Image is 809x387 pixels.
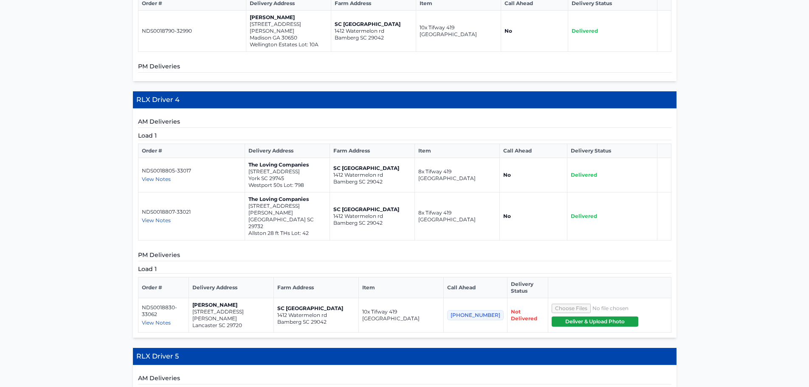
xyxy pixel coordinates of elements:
span: Not Delivered [511,308,537,322]
th: Farm Address [330,144,415,158]
p: The Loving Companies [248,196,326,203]
strong: No [503,213,511,219]
p: Lancaster SC 29720 [192,322,270,329]
p: 1412 Watermelon rd [333,172,411,178]
p: SC [GEOGRAPHIC_DATA] [333,165,411,172]
th: Call Ahead [443,277,507,298]
span: View Notes [142,217,171,223]
p: Madison GA 30650 [250,34,327,41]
p: NDS0018805-33017 [142,167,242,174]
th: Item [358,277,443,298]
h5: Load 1 [138,265,671,274]
p: The Loving Companies [248,161,326,168]
p: Allston 28 ft THs Lot: 42 [248,230,326,237]
p: [STREET_ADDRESS][PERSON_NAME] [248,203,326,216]
th: Call Ahead [500,144,567,158]
span: View Notes [142,176,171,182]
p: SC [GEOGRAPHIC_DATA] [277,305,355,312]
p: 1412 Watermelon rd [277,312,355,319]
td: 10x Tifway 419 [GEOGRAPHIC_DATA] [358,298,443,333]
p: [PERSON_NAME] [192,302,270,308]
th: Farm Address [273,277,358,298]
th: Item [415,144,500,158]
td: 8x Tifway 419 [GEOGRAPHIC_DATA] [415,158,500,192]
h4: RLX Driver 4 [133,91,677,109]
span: Delivered [571,213,597,219]
h4: RLX Driver 5 [133,348,677,365]
span: [PHONE_NUMBER] [447,310,504,320]
p: [STREET_ADDRESS][PERSON_NAME] [192,308,270,322]
strong: No [505,28,512,34]
p: Bamberg SC 29042 [335,34,412,41]
p: 1412 Watermelon rd [333,213,411,220]
th: Order # [138,144,245,158]
p: Bamberg SC 29042 [333,220,411,226]
h5: PM Deliveries [138,62,671,73]
h5: Load 1 [138,131,671,140]
h5: AM Deliveries [138,374,671,384]
th: Delivery Status [507,277,548,298]
span: Delivered [571,172,597,178]
span: View Notes [142,319,171,326]
p: SC [GEOGRAPHIC_DATA] [333,206,411,213]
p: [STREET_ADDRESS][PERSON_NAME] [250,21,327,34]
p: NDS0018807-33021 [142,209,242,215]
h5: PM Deliveries [138,251,671,261]
strong: No [503,172,511,178]
button: Deliver & Upload Photo [552,316,638,327]
th: Delivery Address [245,144,330,158]
p: York SC 29745 [248,175,326,182]
p: Bamberg SC 29042 [277,319,355,325]
p: NDS0018830-33062 [142,304,185,318]
p: 1412 Watermelon rd [335,28,412,34]
p: Wellington Estates Lot: 10A [250,41,327,48]
td: 8x Tifway 419 [GEOGRAPHIC_DATA] [415,192,500,240]
p: [GEOGRAPHIC_DATA] SC 29732 [248,216,326,230]
p: Bamberg SC 29042 [333,178,411,185]
th: Delivery Status [567,144,657,158]
span: Delivered [572,28,598,34]
th: Delivery Address [189,277,273,298]
p: [PERSON_NAME] [250,14,327,21]
p: Westport 50s Lot: 798 [248,182,326,189]
td: 10x Tifway 419 [GEOGRAPHIC_DATA] [416,11,501,52]
th: Order # [138,277,189,298]
h5: AM Deliveries [138,117,671,128]
p: [STREET_ADDRESS] [248,168,326,175]
p: NDS0018790-32990 [142,28,242,34]
p: SC [GEOGRAPHIC_DATA] [335,21,412,28]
